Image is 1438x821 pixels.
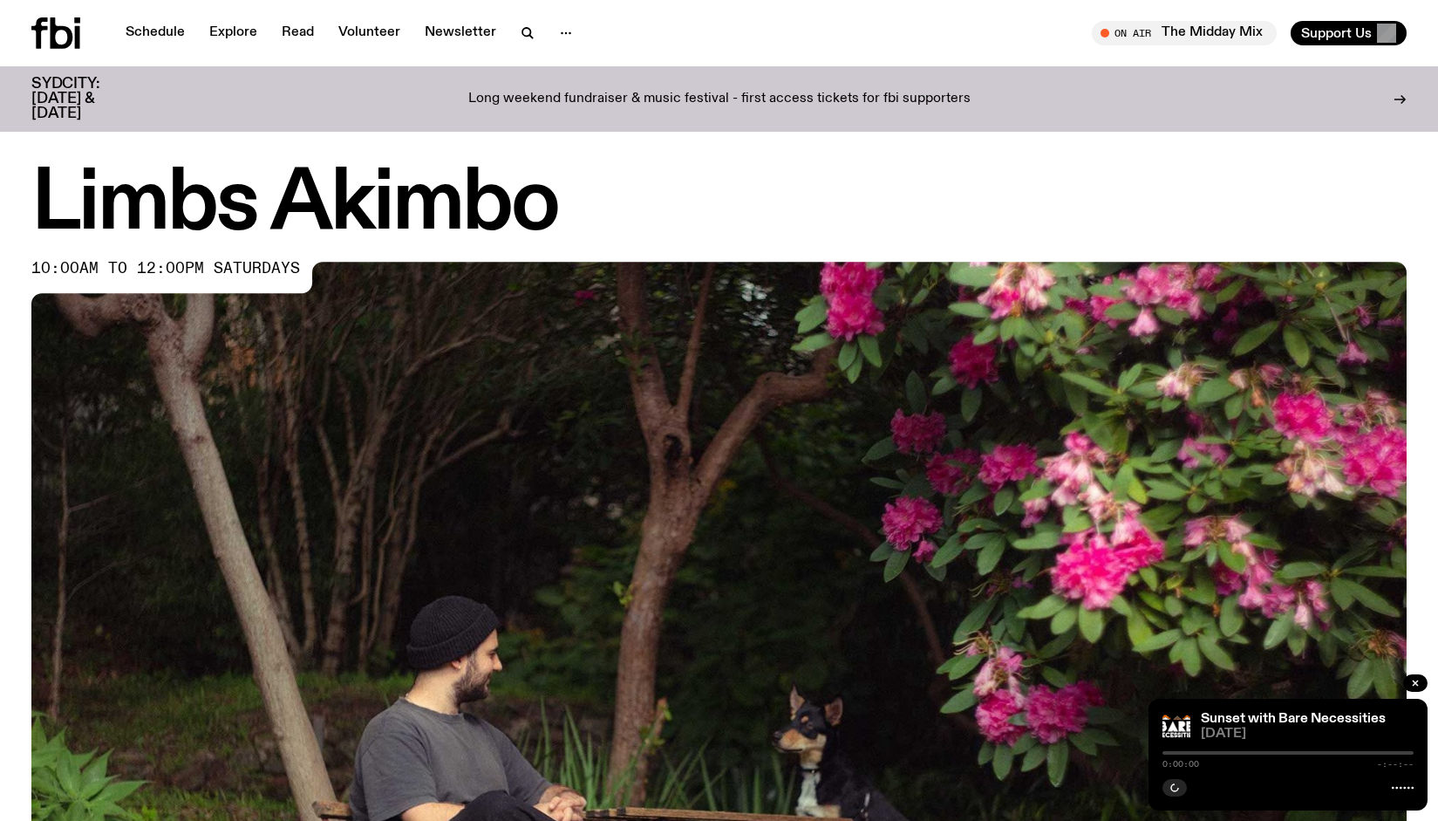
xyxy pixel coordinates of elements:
[1201,728,1414,741] span: [DATE]
[1377,760,1414,769] span: -:--:--
[1201,712,1386,726] a: Sunset with Bare Necessities
[31,262,300,276] span: 10:00am to 12:00pm saturdays
[31,77,143,121] h3: SYDCITY: [DATE] & [DATE]
[414,21,507,45] a: Newsletter
[199,21,268,45] a: Explore
[31,166,1407,244] h1: Limbs Akimbo
[328,21,411,45] a: Volunteer
[1092,21,1277,45] button: On AirThe Midday Mix
[468,92,971,107] p: Long weekend fundraiser & music festival - first access tickets for fbi supporters
[115,21,195,45] a: Schedule
[1301,25,1372,41] span: Support Us
[1162,713,1190,741] img: Bare Necessities
[1162,760,1199,769] span: 0:00:00
[1291,21,1407,45] button: Support Us
[271,21,324,45] a: Read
